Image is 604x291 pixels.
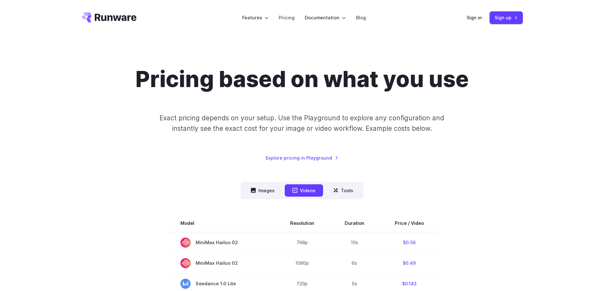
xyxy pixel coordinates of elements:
td: 768p [275,232,329,253]
a: Sign in [467,14,482,21]
th: Price / Video [380,214,439,232]
td: 1080p [275,253,329,273]
p: Exact pricing depends on your setup. Use the Playground to explore any configuration and instantl... [147,113,456,134]
label: Features [242,14,269,21]
a: Sign up [490,11,523,24]
td: 10s [329,232,380,253]
h1: Pricing based on what you use [135,66,469,92]
th: Model [165,214,275,232]
span: Seedance 1.0 Lite [180,279,260,289]
a: Explore pricing in Playground [266,154,338,161]
button: Tools [326,184,361,197]
button: Videos [285,184,323,197]
a: Go to / [81,12,137,22]
th: Resolution [275,214,329,232]
a: Blog [356,14,366,21]
a: Pricing [279,14,295,21]
button: Images [243,184,282,197]
span: MiniMax Hailuo 02 [180,258,260,268]
label: Documentation [305,14,346,21]
td: 6s [329,253,380,273]
span: MiniMax Hailuo 02 [180,237,260,248]
th: Duration [329,214,380,232]
td: $0.49 [380,253,439,273]
td: $0.56 [380,232,439,253]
